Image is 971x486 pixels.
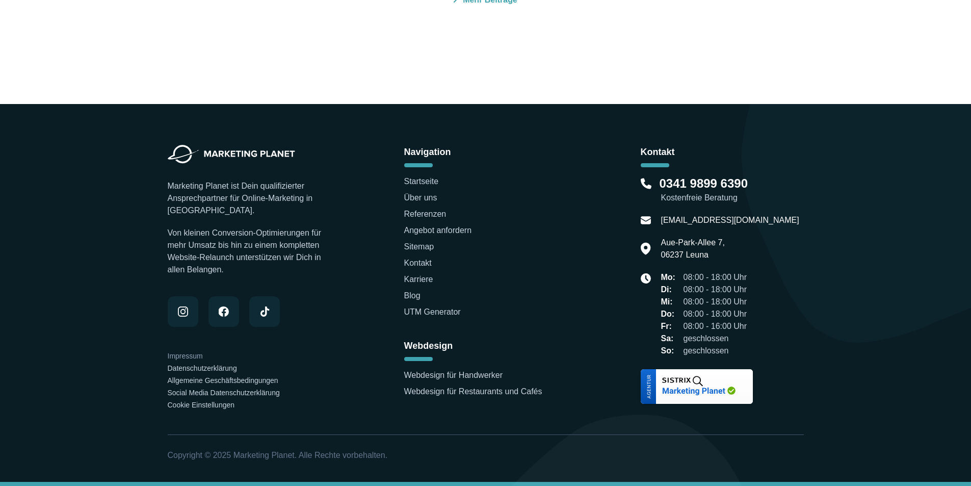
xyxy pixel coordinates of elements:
[661,308,677,320] span: Do:
[404,291,421,300] a: Blog
[661,284,677,296] span: Di:
[168,389,280,397] a: Social Media Datenschutzerklärung
[661,237,725,261] p: Aue-Park-Allee 7, 06237 Leuna
[661,271,677,284] span: Mo:
[178,306,188,317] img: Marketing Planet auf Instagram
[219,306,229,317] img: Marketing Planet auf Facebook
[661,271,747,284] li: 08:00 - 18:00 Uhr
[404,259,432,267] a: Kontakt
[259,306,270,317] img: Marketing Planet auf TikTok
[168,400,235,410] button: Cookie Einstellungen
[661,332,747,345] li: geschlossen
[661,320,747,332] li: 08:00 - 16:00 Uhr
[208,296,239,327] a: Folge Marketing Planet auf Facebook
[661,296,747,308] li: 08:00 - 18:00 Uhr
[661,214,799,226] a: [EMAIL_ADDRESS][DOMAIN_NAME]
[404,193,437,202] a: Über uns
[404,275,433,284] a: Karriere
[168,364,237,372] a: Datenschutzerklärung
[404,210,447,218] a: Referenzen
[641,175,651,192] img: Telefon Icon
[404,371,503,379] a: Webdesign für Handwerker
[661,332,677,345] span: Sa:
[404,226,472,235] a: Angebot anfordern
[249,296,280,327] a: Folge Marketing Planet auf TikTok
[660,175,748,192] a: 0341 9899 6390
[641,145,804,159] h6: Kontakt
[168,227,331,276] p: Von kleinen Conversion-Optimierungen für mehr Umsatz bis hin zu einem kompletten Website-Relaunch...
[661,345,677,357] span: So:
[641,273,651,284] img: Uhr-Icon
[661,192,804,204] small: Kostenfreie Beratung
[404,387,542,396] a: Webdesign für Restaurants und Cafés
[168,180,331,217] p: Marketing Planet ist Dein qualifizierter Ansprechpartner für Online-Marketing in [GEOGRAPHIC_DATA].
[661,308,747,320] li: 08:00 - 18:00 Uhr
[168,352,203,360] a: Impressum
[661,284,747,296] li: 08:00 - 18:00 Uhr
[641,214,651,226] img: E-Mail Icon
[404,145,567,159] h6: Navigation
[168,145,295,164] img: Marketing Planet - Webdesign, Website Entwicklung und SEO
[404,339,567,353] h6: Webdesign
[168,449,804,462] p: Copyright © 2025 Marketing Planet. Alle Rechte vorbehalten.
[661,345,747,357] li: geschlossen
[404,177,439,186] a: Startseite
[661,296,677,308] span: Mi:
[168,296,198,327] a: Folge Marketing Planet auf Instagram
[661,320,677,332] span: Fr:
[168,376,278,385] a: Allgemeine Geschäftsbedingungen
[404,242,434,251] a: Sitemap
[404,308,461,316] a: UTM Generator
[641,237,651,261] img: Standort-Icon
